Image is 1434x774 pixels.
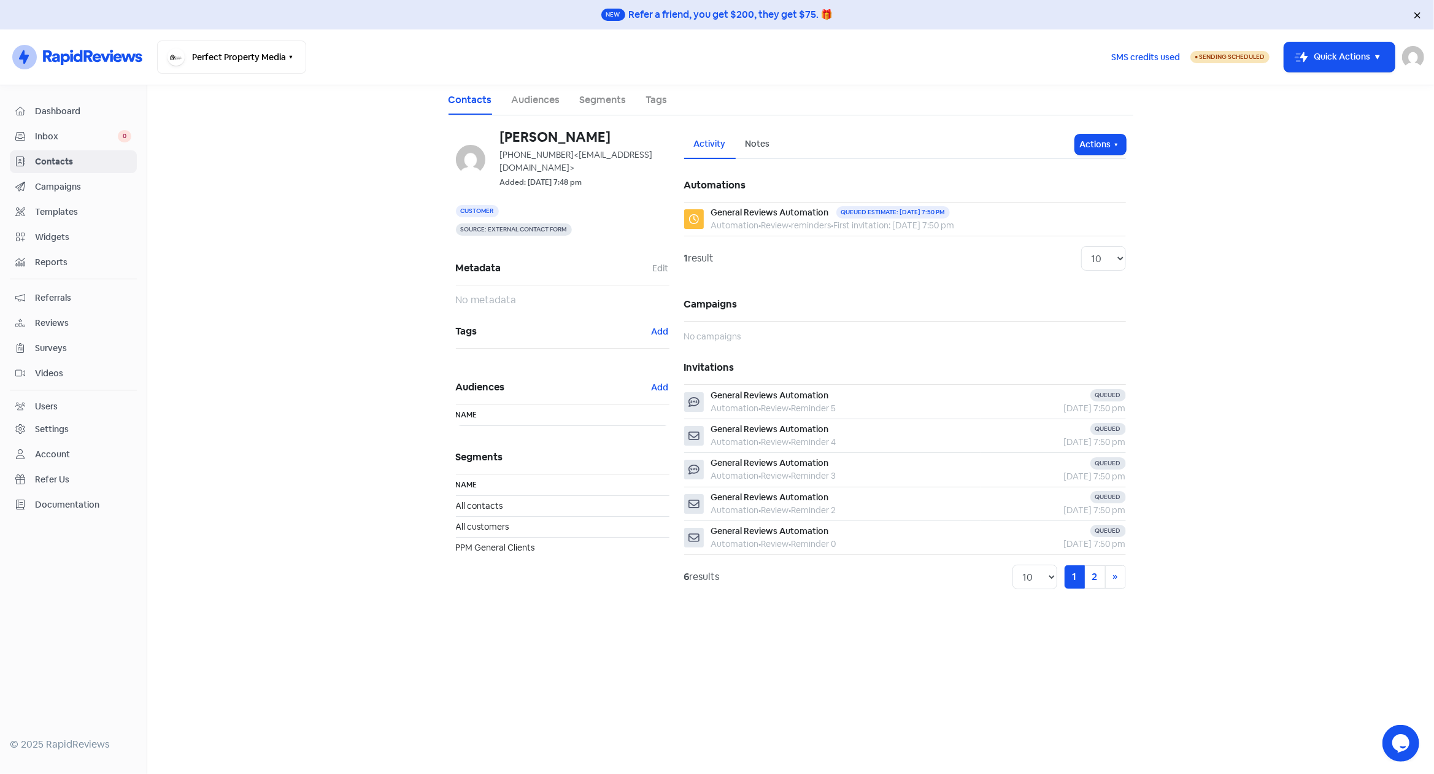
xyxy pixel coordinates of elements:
a: Settings [10,418,137,441]
b: • [789,220,792,231]
div: Queued [1090,491,1126,503]
b: • [759,403,761,414]
a: Reviews [10,312,137,335]
b: • [789,436,792,447]
button: Add [651,381,669,395]
a: Templates [10,201,137,223]
b: • [759,436,761,447]
button: Actions [1075,134,1126,155]
h5: Segments [456,441,669,474]
a: Refer Us [10,468,137,491]
img: User [1402,46,1424,68]
b: • [759,538,761,549]
span: Inbox [35,130,118,143]
span: Widgets [35,231,131,244]
span: General Reviews Automation [711,457,829,468]
b: • [789,538,792,549]
span: Templates [35,206,131,219]
a: SMS credits used [1101,50,1190,63]
a: Campaigns [10,176,137,198]
span: General Reviews Automation [711,525,829,536]
a: Segments [580,93,626,107]
a: Videos [10,362,137,385]
span: Reports [35,256,131,269]
div: © 2025 RapidReviews [10,737,137,752]
div: Queued [1090,525,1126,537]
a: Surveys [10,337,137,360]
iframe: chat widget [1382,725,1422,762]
a: 1 [1065,565,1085,589]
div: [PHONE_NUMBER] [500,149,669,174]
span: All customers [456,521,509,532]
div: Automation Review Reminder 5 [711,402,836,415]
span: reminders [792,220,831,231]
div: [DATE] 7:50 pm [993,470,1125,483]
h5: Invitations [684,351,1126,384]
div: Activity [694,137,726,150]
strong: 6 [684,570,690,583]
a: Account [10,443,137,466]
span: SMS credits used [1111,51,1180,64]
button: Perfect Property Media [157,41,306,74]
a: Reports [10,251,137,274]
span: Referrals [35,292,131,304]
span: Reviews [35,317,131,330]
h6: [PERSON_NAME] [500,130,669,144]
span: Tags [456,322,651,341]
div: Queued [1090,423,1126,435]
a: Widgets [10,226,137,249]
div: [DATE] 7:50 pm [993,538,1125,551]
small: Added: [DATE] 7:48 pm [500,177,582,188]
div: Queued [1090,389,1126,401]
span: General Reviews Automation [711,424,829,435]
b: • [831,220,834,231]
button: Quick Actions [1284,42,1395,72]
a: Dashboard [10,100,137,123]
span: Documentation [35,498,131,511]
a: Documentation [10,493,137,516]
div: Automation Review Reminder 4 [711,436,836,449]
span: First invitation: [DATE] 7:50 pm [834,220,955,231]
div: Settings [35,423,69,436]
div: results [684,570,720,584]
th: Name [456,404,669,426]
span: » [1113,570,1118,583]
div: Users [35,400,58,413]
span: Review [761,220,789,231]
span: Videos [35,367,131,380]
div: Queued [1090,457,1126,470]
span: <[EMAIL_ADDRESS][DOMAIN_NAME]> [500,149,653,173]
a: Contacts [10,150,137,173]
span: Customer [456,205,499,217]
strong: 1 [684,252,688,265]
button: Add [651,325,669,339]
h5: Campaigns [684,288,1126,321]
b: • [789,470,792,481]
b: • [759,470,761,481]
a: Inbox 0 [10,125,137,148]
a: Next [1105,565,1126,589]
span: Campaigns [35,180,131,193]
span: Contacts [35,155,131,168]
th: Name [456,474,669,496]
a: Audiences [512,93,560,107]
span: Source: External contact form [456,223,572,236]
div: Queued estimate: [DATE] 7:50 pm [836,206,950,219]
span: PPM General Clients [456,542,535,553]
div: Account [35,448,70,461]
div: Notes [746,137,770,150]
span: Audiences [456,378,651,397]
b: • [759,505,761,516]
div: Automation Review Reminder 3 [711,470,836,482]
div: No metadata [456,293,669,308]
b: • [789,505,792,516]
span: Surveys [35,342,131,355]
div: General Reviews Automation [711,206,829,219]
span: Automation [711,220,759,231]
span: Dashboard [35,105,131,118]
div: result [684,251,714,266]
div: [DATE] 7:50 pm [993,436,1125,449]
a: Users [10,395,137,418]
div: Automation Review Reminder 2 [711,504,836,517]
a: 2 [1084,565,1106,589]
